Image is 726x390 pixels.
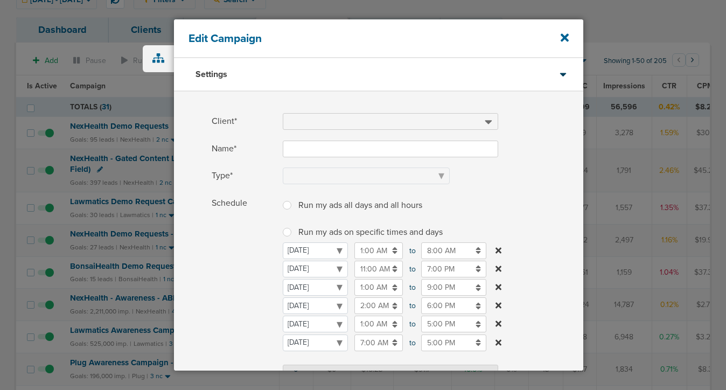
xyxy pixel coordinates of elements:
[212,168,276,184] span: Type*
[212,195,276,384] span: Schedule
[421,316,486,332] input: to
[189,32,530,45] h4: Edit Campaign
[212,113,276,130] span: Client*
[354,297,403,314] input: to
[354,261,403,277] input: to
[421,242,486,259] input: to
[493,297,504,314] button: to
[283,335,348,351] select: to
[298,227,443,238] span: Run my ads on specific times and days
[283,242,348,259] select: to
[493,316,504,332] button: to
[421,261,486,277] input: to
[283,168,450,184] select: Type*
[354,242,403,259] input: to
[283,316,348,332] select: to
[283,297,348,314] select: to
[354,335,403,351] input: to
[298,200,422,211] span: Run my ads all days and all hours
[409,242,415,259] span: to
[409,261,415,277] span: to
[421,279,486,296] input: to
[409,279,415,296] span: to
[421,335,486,351] input: to
[493,261,504,277] button: to
[354,316,403,332] input: to
[354,279,403,296] input: to
[493,279,504,296] button: to
[283,365,498,384] button: Schedule Run my ads all days and all hours Run my ads on specific times and days to to to to to to
[409,297,415,314] span: to
[283,261,348,277] select: to
[283,279,348,296] select: to
[421,297,486,314] input: to
[212,141,276,157] span: Name*
[283,141,498,157] input: Name*
[196,69,227,80] h3: Settings
[409,316,415,332] span: to
[409,335,415,351] span: to
[493,335,504,351] button: to
[493,242,504,259] button: to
